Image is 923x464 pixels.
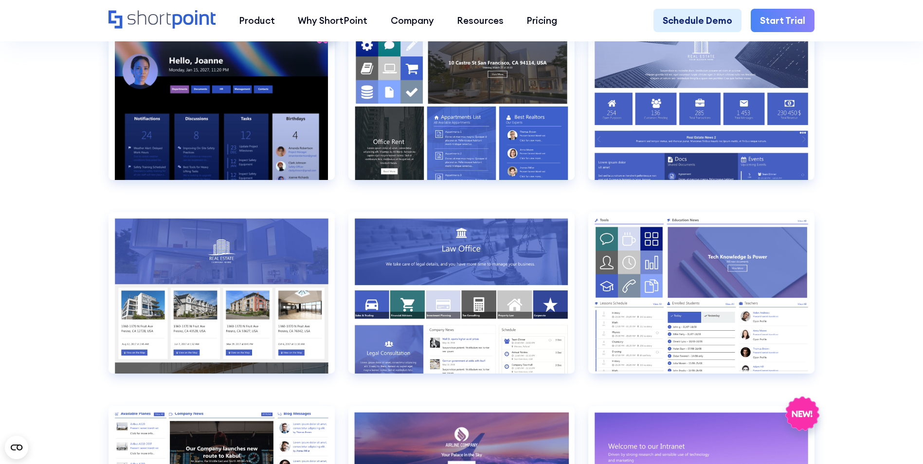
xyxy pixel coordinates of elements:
a: Start Trial [751,9,814,32]
a: Home [109,10,216,30]
div: Why ShortPoint [298,14,367,27]
div: Resources [457,14,504,27]
a: Communication [109,18,335,198]
a: Resources [445,9,515,32]
a: Pricing [515,9,569,32]
a: Documents 1 [348,18,575,198]
div: Pricing [526,14,557,27]
div: Product [239,14,275,27]
iframe: Chat Widget [874,417,923,464]
a: Documents 3 [109,212,335,392]
button: Open CMP widget [5,436,28,459]
a: Why ShortPoint [287,9,379,32]
a: Documents 2 [588,18,814,198]
a: Employees Directory 1 [348,212,575,392]
div: Company [391,14,434,27]
a: Schedule Demo [653,9,742,32]
a: Company [379,9,445,32]
a: Employees Directory 2 [588,212,814,392]
a: Product [227,9,286,32]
